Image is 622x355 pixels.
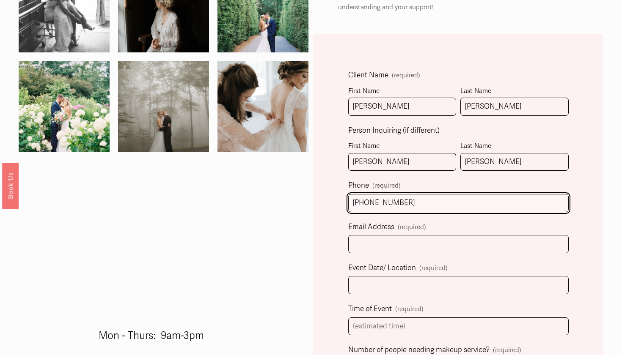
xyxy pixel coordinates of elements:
span: (required) [372,183,401,189]
span: (required) [419,262,448,274]
span: Person Inquiring (if different) [348,124,440,137]
span: (required) [398,221,426,233]
img: a&b-249.jpg [96,61,232,152]
span: Email Address [348,221,394,234]
span: Mon - Thurs: 9am-3pm [99,330,204,342]
img: 14305484_1259623107382072_1992716122685880553_o.jpg [19,46,110,167]
div: First Name [348,85,456,98]
span: (required) [395,303,424,315]
a: Book Us [2,163,19,209]
span: (required) [392,72,420,79]
img: ASW-178.jpg [195,61,332,152]
div: Last Name [460,85,568,98]
input: (estimated time) [348,317,569,336]
div: First Name [348,140,456,153]
span: Event Date/ Location [348,262,416,275]
div: Last Name [460,140,568,153]
span: Phone [348,179,369,192]
span: Client Name [348,69,388,82]
span: Time of Event [348,303,392,316]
